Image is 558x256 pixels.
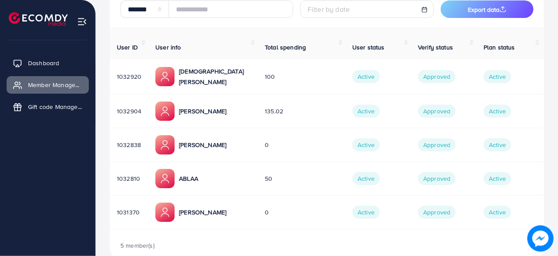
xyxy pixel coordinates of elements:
[441,0,533,18] button: Export data
[7,98,89,116] a: Gift code Management
[155,169,175,188] img: ic-member-manager.00abd3e0.svg
[352,43,385,52] span: User status
[28,81,82,89] span: Member Management
[179,207,226,217] p: [PERSON_NAME]
[179,140,226,150] p: [PERSON_NAME]
[527,225,554,252] img: image
[308,4,350,14] span: Filter by date
[484,206,511,219] span: Active
[352,206,380,219] span: Active
[28,59,59,67] span: Dashboard
[179,66,251,87] p: [DEMOGRAPHIC_DATA][PERSON_NAME]
[179,106,226,116] p: [PERSON_NAME]
[484,172,511,185] span: Active
[117,208,140,217] span: 1031370
[7,54,89,72] a: Dashboard
[117,140,141,149] span: 1032838
[155,43,181,52] span: User info
[28,102,82,111] span: Gift code Management
[9,12,68,26] img: logo
[117,43,138,52] span: User ID
[418,172,456,185] span: Approved
[117,72,141,81] span: 1032920
[265,140,269,149] span: 0
[352,172,380,185] span: Active
[418,138,456,151] span: Approved
[265,43,306,52] span: Total spending
[484,70,511,83] span: Active
[265,107,283,116] span: 135.02
[120,241,154,250] span: 5 member(s)
[117,174,140,183] span: 1032810
[155,203,175,222] img: ic-member-manager.00abd3e0.svg
[179,173,198,184] p: ABLAA
[468,5,506,14] span: Export data
[155,102,175,121] img: ic-member-manager.00abd3e0.svg
[265,208,269,217] span: 0
[7,76,89,94] a: Member Management
[484,43,515,52] span: Plan status
[418,206,456,219] span: Approved
[352,105,380,118] span: Active
[155,135,175,154] img: ic-member-manager.00abd3e0.svg
[155,67,175,86] img: ic-member-manager.00abd3e0.svg
[484,105,511,118] span: Active
[418,105,456,118] span: Approved
[418,70,456,83] span: Approved
[352,70,380,83] span: Active
[265,174,272,183] span: 50
[265,72,275,81] span: 100
[484,138,511,151] span: Active
[352,138,380,151] span: Active
[418,43,453,52] span: Verify status
[77,17,87,27] img: menu
[117,107,141,116] span: 1032904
